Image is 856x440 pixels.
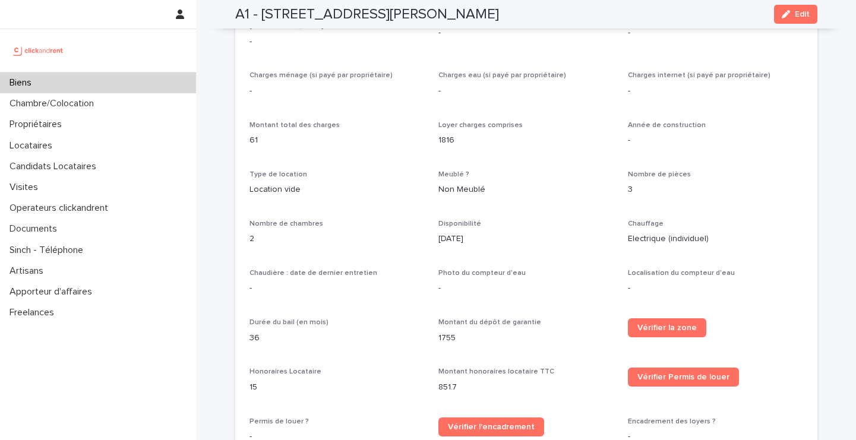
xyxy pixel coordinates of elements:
p: Electrique (individuel) [628,233,803,245]
p: Sinch - Téléphone [5,245,93,256]
p: - [249,36,425,48]
p: 2 [249,233,425,245]
span: Montant du dépôt de garantie [438,319,541,326]
img: UCB0brd3T0yccxBKYDjQ [10,39,67,62]
span: Encadrement des loyers ? [628,418,716,425]
p: - [438,282,614,295]
span: Montant total des charges [249,122,340,129]
a: Vérifier la zone [628,318,706,337]
p: - [628,85,803,97]
span: Charges ménage (si payé par propriétaire) [249,72,393,79]
p: Biens [5,77,41,88]
span: Honoraires Locataire [249,368,321,375]
p: - [628,282,803,295]
p: Operateurs clickandrent [5,202,118,214]
p: - [438,85,614,97]
p: 36 [249,332,425,344]
span: Charges eau (si payé par propriétaire) [438,72,566,79]
p: 15 [249,381,425,394]
span: Année de construction [628,122,706,129]
span: Chauffage [628,220,664,227]
p: Visites [5,182,48,193]
p: Apporteur d'affaires [5,286,102,297]
button: Edit [774,5,817,24]
p: Chambre/Colocation [5,98,103,109]
p: 1816 [438,134,614,147]
p: - [438,27,614,39]
span: Photo du compteur d'eau [438,270,526,277]
p: Artisans [5,265,53,277]
p: 1755 [438,332,614,344]
p: Candidats Locataires [5,161,106,172]
span: Chaudière : date de dernier entretien [249,270,377,277]
p: [DATE] [438,233,614,245]
h2: A1 - [STREET_ADDRESS][PERSON_NAME] [235,6,499,23]
span: Nombre de chambres [249,220,323,227]
p: 3 [628,183,803,196]
p: Non Meublé [438,183,614,196]
span: Vérifier la zone [637,324,697,332]
p: - [249,85,425,97]
p: Propriétaires [5,119,71,130]
span: Vérifier l'encadrement [448,423,535,431]
span: Permis de louer ? [249,418,309,425]
p: Freelances [5,307,64,318]
p: 851.7 [438,381,614,394]
p: Location vide [249,183,425,196]
p: - [628,27,803,39]
a: Vérifier Permis de louer [628,368,739,387]
span: Charges internet (si payé par propriétaire) [628,72,770,79]
span: Vérifier Permis de louer [637,373,729,381]
p: Documents [5,223,67,235]
span: Nombre de pièces [628,171,691,178]
span: Localisation du compteur d'eau [628,270,735,277]
span: Edit [795,10,810,18]
span: Loyer charges comprises [438,122,523,129]
span: Meublé ? [438,171,469,178]
p: - [628,134,803,147]
span: Montant honoraires locataire TTC [438,368,554,375]
p: Locataires [5,140,62,151]
span: Durée du bail (en mois) [249,319,328,326]
p: - [249,282,425,295]
span: Disponibilité [438,220,481,227]
span: Type de location [249,171,307,178]
a: Vérifier l'encadrement [438,417,544,436]
p: 61 [249,134,425,147]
